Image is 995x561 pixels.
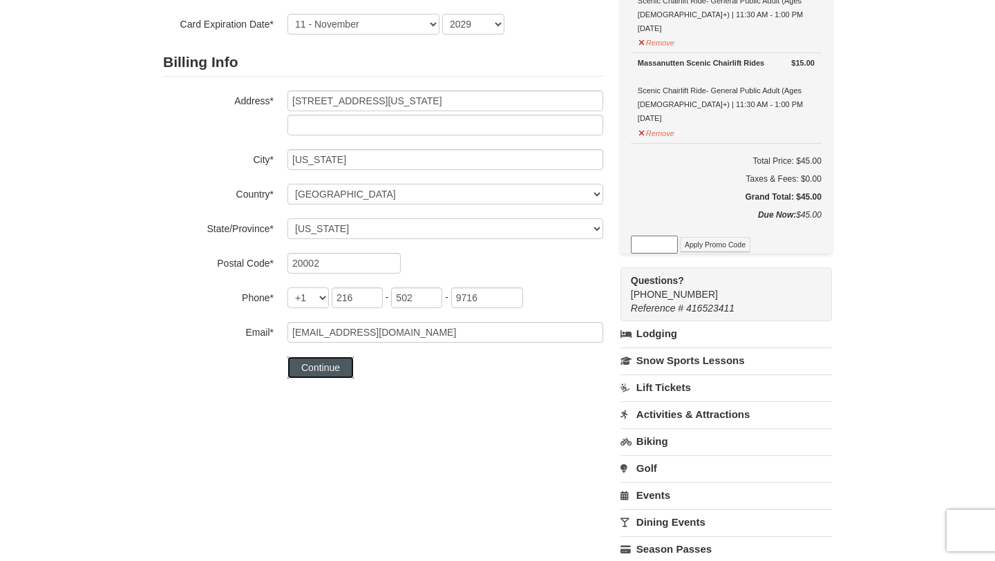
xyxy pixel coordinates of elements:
[391,287,442,308] input: xxx
[287,356,354,379] button: Continue
[631,154,822,168] h6: Total Price: $45.00
[680,237,750,252] button: Apply Promo Code
[620,428,832,454] a: Biking
[287,253,401,274] input: Postal Code
[620,455,832,481] a: Golf
[686,303,735,314] span: 416523411
[163,91,274,108] label: Address*
[163,48,603,77] h2: Billing Info
[631,172,822,186] div: Taxes & Fees: $0.00
[638,123,675,140] button: Remove
[638,56,815,70] div: Massanutten Scenic Chairlift Rides
[620,348,832,373] a: Snow Sports Lessons
[445,292,448,303] span: -
[631,303,683,314] span: Reference #
[163,149,274,167] label: City*
[620,374,832,400] a: Lift Tickets
[287,149,603,170] input: City
[620,482,832,508] a: Events
[287,322,603,343] input: Email
[758,210,796,220] strong: Due Now:
[620,509,832,535] a: Dining Events
[332,287,383,308] input: xxx
[163,253,274,270] label: Postal Code*
[638,56,815,125] div: Scenic Chairlift Ride- General Public Adult (Ages [DEMOGRAPHIC_DATA]+) | 11:30 AM - 1:00 PM [DATE]
[386,292,389,303] span: -
[638,32,675,50] button: Remove
[451,287,523,308] input: xxxx
[620,321,832,346] a: Lodging
[163,184,274,201] label: Country*
[163,287,274,305] label: Phone*
[287,91,603,111] input: Billing Info
[163,322,274,339] label: Email*
[163,14,274,31] label: Card Expiration Date*
[163,218,274,236] label: State/Province*
[631,274,807,300] span: [PHONE_NUMBER]
[631,190,822,204] h5: Grand Total: $45.00
[791,56,815,70] strong: $15.00
[620,401,832,427] a: Activities & Attractions
[631,275,684,286] strong: Questions?
[631,208,822,236] div: $45.00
